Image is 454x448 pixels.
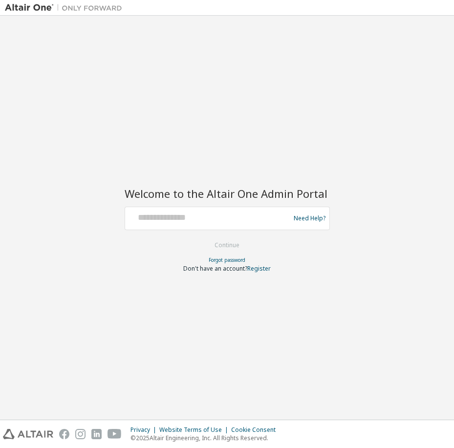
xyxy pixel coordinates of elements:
a: Forgot password [209,256,245,263]
h2: Welcome to the Altair One Admin Portal [125,187,330,200]
a: Register [247,264,271,273]
img: instagram.svg [75,429,86,439]
div: Cookie Consent [231,426,281,434]
img: altair_logo.svg [3,429,53,439]
img: facebook.svg [59,429,69,439]
img: linkedin.svg [91,429,102,439]
img: Altair One [5,3,127,13]
p: © 2025 Altair Engineering, Inc. All Rights Reserved. [130,434,281,442]
div: Privacy [130,426,159,434]
div: Website Terms of Use [159,426,231,434]
span: Don't have an account? [183,264,247,273]
img: youtube.svg [108,429,122,439]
